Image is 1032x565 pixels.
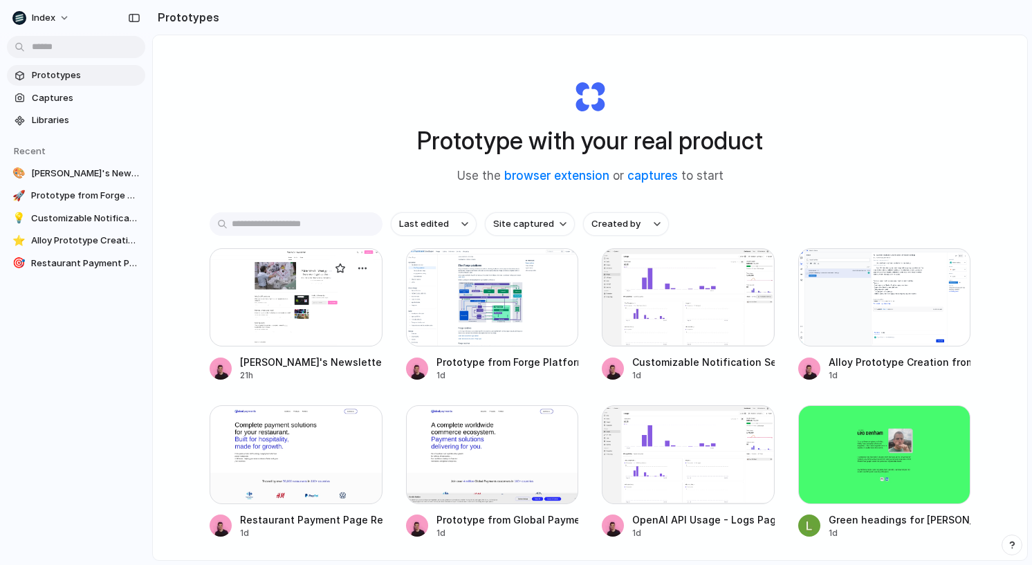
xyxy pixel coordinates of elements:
[829,527,971,539] div: 1d
[583,212,669,236] button: Created by
[504,169,609,183] a: browser extension
[7,253,145,274] a: 🎯Restaurant Payment Page Redesign
[391,212,477,236] button: Last edited
[829,512,971,527] div: Green headings for [PERSON_NAME]
[798,405,971,539] a: Green headings for Leo DenhamGreen headings for [PERSON_NAME]1d
[406,405,579,539] a: Prototype from Global Payments AustraliaPrototype from Global Payments [GEOGRAPHIC_DATA]1d
[12,189,26,203] div: 🚀
[417,122,763,159] h1: Prototype with your real product
[32,68,140,82] span: Prototypes
[436,355,579,369] div: Prototype from Forge Platform Overview
[240,527,383,539] div: 1d
[31,189,140,203] span: Prototype from Forge Platform Overview
[7,208,145,229] a: 💡Customizable Notification Settings for OpenAI API
[602,405,775,539] a: OpenAI API Usage - Logs Page InteractionOpenAI API Usage - Logs Page Interaction1d
[7,185,145,206] a: 🚀Prototype from Forge Platform Overview
[632,527,775,539] div: 1d
[436,369,579,382] div: 1d
[436,527,579,539] div: 1d
[12,212,26,225] div: 💡
[493,217,554,231] span: Site captured
[32,11,55,25] span: Index
[627,169,678,183] a: captures
[240,369,383,382] div: 21h
[7,230,145,251] a: ⭐Alloy Prototype Creation from Usersnap
[7,163,145,184] a: 🎨[PERSON_NAME]'s Newsletter: Profile Page
[602,248,775,382] a: Customizable Notification Settings for OpenAI APICustomizable Notification Settings for OpenAI API1d
[31,212,140,225] span: Customizable Notification Settings for OpenAI API
[31,234,140,248] span: Alloy Prototype Creation from Usersnap
[152,9,219,26] h2: Prototypes
[399,217,449,231] span: Last edited
[210,248,383,382] a: Madhu's Newsletter: Profile Page[PERSON_NAME]'s Newsletter: Profile Page21h
[12,167,26,180] div: 🎨
[798,248,971,382] a: Alloy Prototype Creation from UsersnapAlloy Prototype Creation from Usersnap1d
[632,512,775,527] div: OpenAI API Usage - Logs Page Interaction
[7,88,145,109] a: Captures
[7,65,145,86] a: Prototypes
[591,217,641,231] span: Created by
[632,355,775,369] div: Customizable Notification Settings for OpenAI API
[240,355,383,369] div: [PERSON_NAME]'s Newsletter: Profile Page
[7,7,77,29] button: Index
[12,234,26,248] div: ⭐
[436,512,579,527] div: Prototype from Global Payments [GEOGRAPHIC_DATA]
[406,248,579,382] a: Prototype from Forge Platform OverviewPrototype from Forge Platform Overview1d
[32,91,140,105] span: Captures
[485,212,575,236] button: Site captured
[829,369,971,382] div: 1d
[632,369,775,382] div: 1d
[31,167,140,180] span: [PERSON_NAME]'s Newsletter: Profile Page
[12,257,26,270] div: 🎯
[210,405,383,539] a: Restaurant Payment Page RedesignRestaurant Payment Page Redesign1d
[32,113,140,127] span: Libraries
[7,110,145,131] a: Libraries
[457,167,724,185] span: Use the or to start
[829,355,971,369] div: Alloy Prototype Creation from Usersnap
[14,145,46,156] span: Recent
[240,512,383,527] div: Restaurant Payment Page Redesign
[31,257,140,270] span: Restaurant Payment Page Redesign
